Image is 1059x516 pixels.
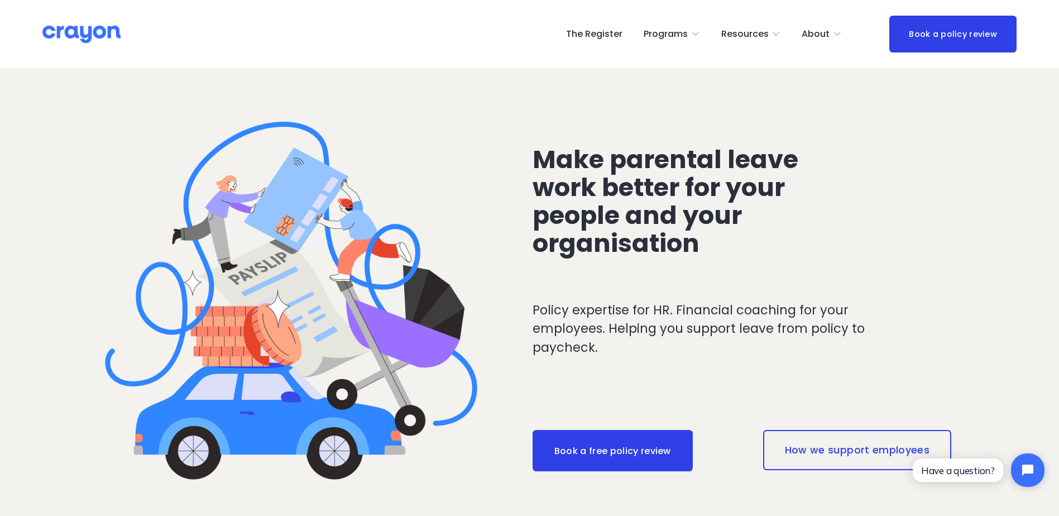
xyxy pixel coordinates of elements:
a: Book a free policy review [533,430,693,471]
a: How we support employees [763,430,951,470]
span: Programs [644,26,688,42]
a: Book a policy review [889,16,1017,52]
a: folder dropdown [644,25,700,43]
a: folder dropdown [802,25,842,43]
span: Make parental leave work better for your people and your organisation [533,142,804,261]
span: About [802,26,830,42]
a: The Register [566,25,622,43]
a: folder dropdown [721,25,781,43]
iframe: Tidio Chat [903,444,1054,496]
img: Crayon [42,25,121,44]
p: Policy expertise for HR. Financial coaching for your employees. Helping you support leave from po... [533,301,911,357]
span: Resources [721,26,769,42]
